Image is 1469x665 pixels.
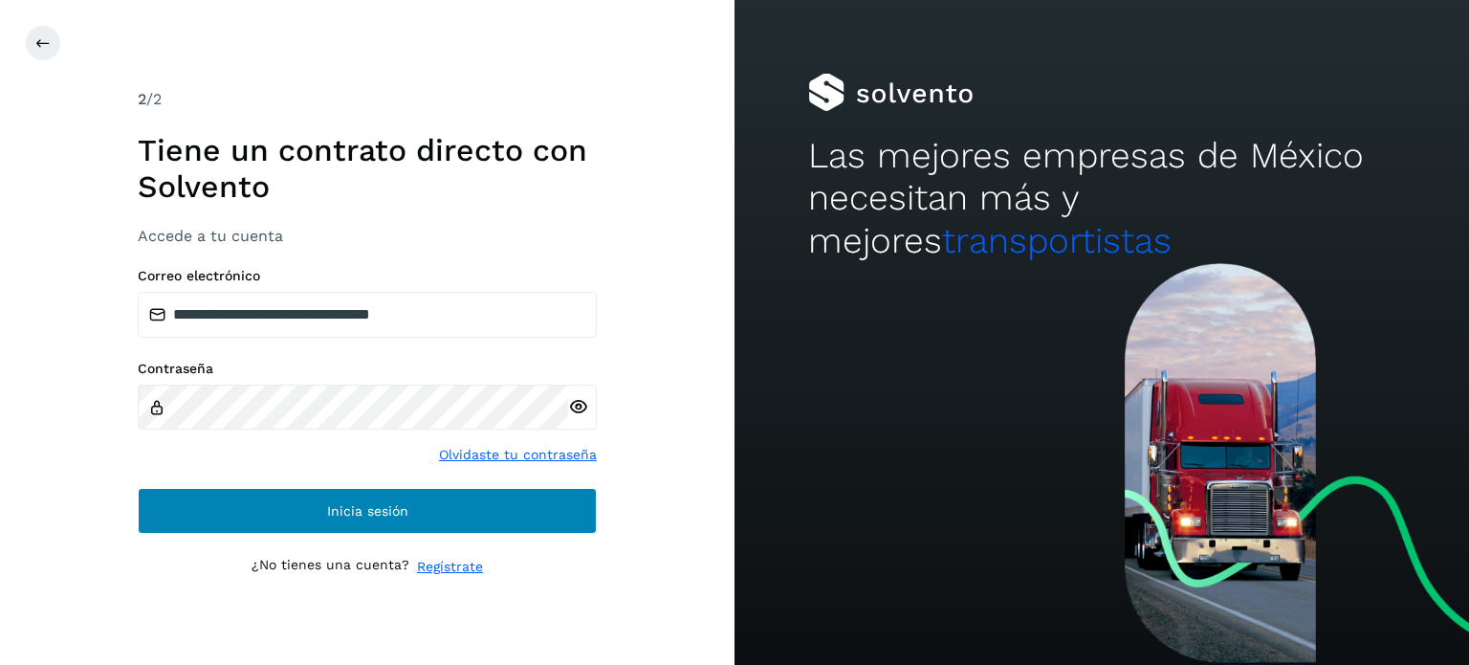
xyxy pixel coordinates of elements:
a: Olvidaste tu contraseña [439,445,597,465]
span: Inicia sesión [327,504,408,518]
a: Regístrate [417,557,483,577]
span: 2 [138,90,146,108]
p: ¿No tienes una cuenta? [252,557,409,577]
button: Inicia sesión [138,488,597,534]
div: /2 [138,88,597,111]
label: Correo electrónico [138,268,597,284]
h3: Accede a tu cuenta [138,227,597,245]
h2: Las mejores empresas de México necesitan más y mejores [808,135,1395,262]
label: Contraseña [138,361,597,377]
span: transportistas [942,220,1172,261]
h1: Tiene un contrato directo con Solvento [138,132,597,206]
